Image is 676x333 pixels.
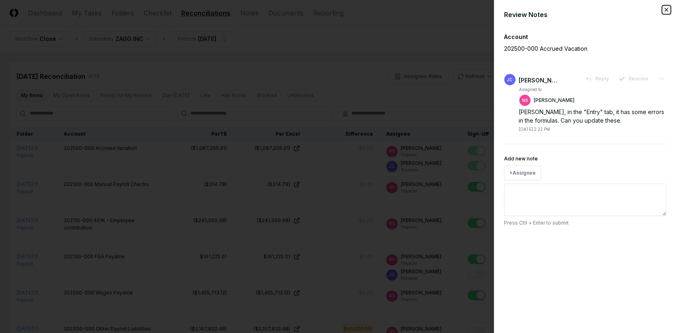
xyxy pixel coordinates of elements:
span: JC [507,77,513,83]
p: Press Ctrl + Enter to submit [504,219,666,227]
span: NS [522,97,528,104]
span: Resolve [628,75,648,82]
button: Reply [580,71,614,86]
p: [PERSON_NAME] [534,97,574,104]
div: [PERSON_NAME] [519,76,559,84]
button: +Assignee [504,166,541,180]
div: Review Notes [504,10,666,19]
div: [DATE] 2:22 PM [519,126,550,132]
td: Assigned to: [519,86,575,93]
label: Add new note [504,156,538,162]
div: [PERSON_NAME], in the "Entry" tab, it has some errors in the formulas. Can you update these. [519,108,666,125]
div: Account [504,32,666,41]
p: 202500-000 Accrued Vacation [504,44,638,53]
button: Resolve [614,71,653,86]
